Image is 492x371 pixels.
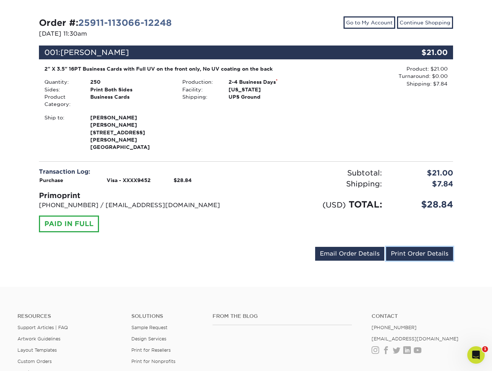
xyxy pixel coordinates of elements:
[372,313,475,319] a: Contact
[131,359,175,364] a: Print for Nonprofits
[131,325,167,330] a: Sample Request
[39,46,384,59] div: 001:
[85,86,177,93] div: Print Both Sides
[223,78,315,86] div: 2-4 Business Days
[39,78,85,86] div: Quantity:
[386,247,453,261] a: Print Order Details
[384,46,453,59] div: $21.00
[322,200,346,209] small: (USD)
[85,93,177,108] div: Business Cards
[17,325,68,330] a: Support Articles | FAQ
[39,17,172,28] strong: Order #:
[90,114,171,121] span: [PERSON_NAME]
[131,336,166,342] a: Design Services
[39,114,85,151] div: Ship to:
[467,346,485,364] iframe: Intercom live chat
[131,347,171,353] a: Print for Resellers
[349,199,382,210] span: TOTAL:
[388,198,459,211] div: $28.84
[17,313,120,319] h4: Resources
[246,167,388,178] div: Subtotal:
[174,177,192,183] strong: $28.84
[177,93,223,100] div: Shipping:
[39,201,241,210] p: [PHONE_NUMBER] / [EMAIL_ADDRESS][DOMAIN_NAME]
[39,167,241,176] div: Transaction Log:
[388,178,459,189] div: $7.84
[44,65,310,72] div: 2" X 3.5" 16PT Business Cards with Full UV on the front only, No UV coating on the back
[39,29,241,38] p: [DATE] 11:30am
[60,48,129,57] span: [PERSON_NAME]
[78,17,172,28] a: 25911-113066-12248
[223,93,315,100] div: UPS Ground
[107,177,151,183] strong: Visa - XXXX9452
[388,167,459,178] div: $21.00
[131,313,202,319] h4: Solutions
[344,16,395,29] a: Go to My Account
[246,178,388,189] div: Shipping:
[213,313,352,319] h4: From the Blog
[39,216,99,232] div: PAID IN FULL
[39,190,241,201] div: Primoprint
[177,78,223,86] div: Production:
[17,336,60,342] a: Artwork Guidelines
[90,114,171,150] strong: [GEOGRAPHIC_DATA]
[39,86,85,93] div: Sides:
[482,346,488,352] span: 1
[315,247,384,261] a: Email Order Details
[315,65,448,87] div: Product: $21.00 Turnaround: $0.00 Shipping: $7.84
[372,325,417,330] a: [PHONE_NUMBER]
[90,129,171,144] span: [STREET_ADDRESS][PERSON_NAME]
[223,86,315,93] div: [US_STATE]
[177,86,223,93] div: Facility:
[397,16,453,29] a: Continue Shopping
[90,121,171,129] span: [PERSON_NAME]
[372,336,459,342] a: [EMAIL_ADDRESS][DOMAIN_NAME]
[85,78,177,86] div: 250
[39,93,85,108] div: Product Category:
[39,177,63,183] strong: Purchase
